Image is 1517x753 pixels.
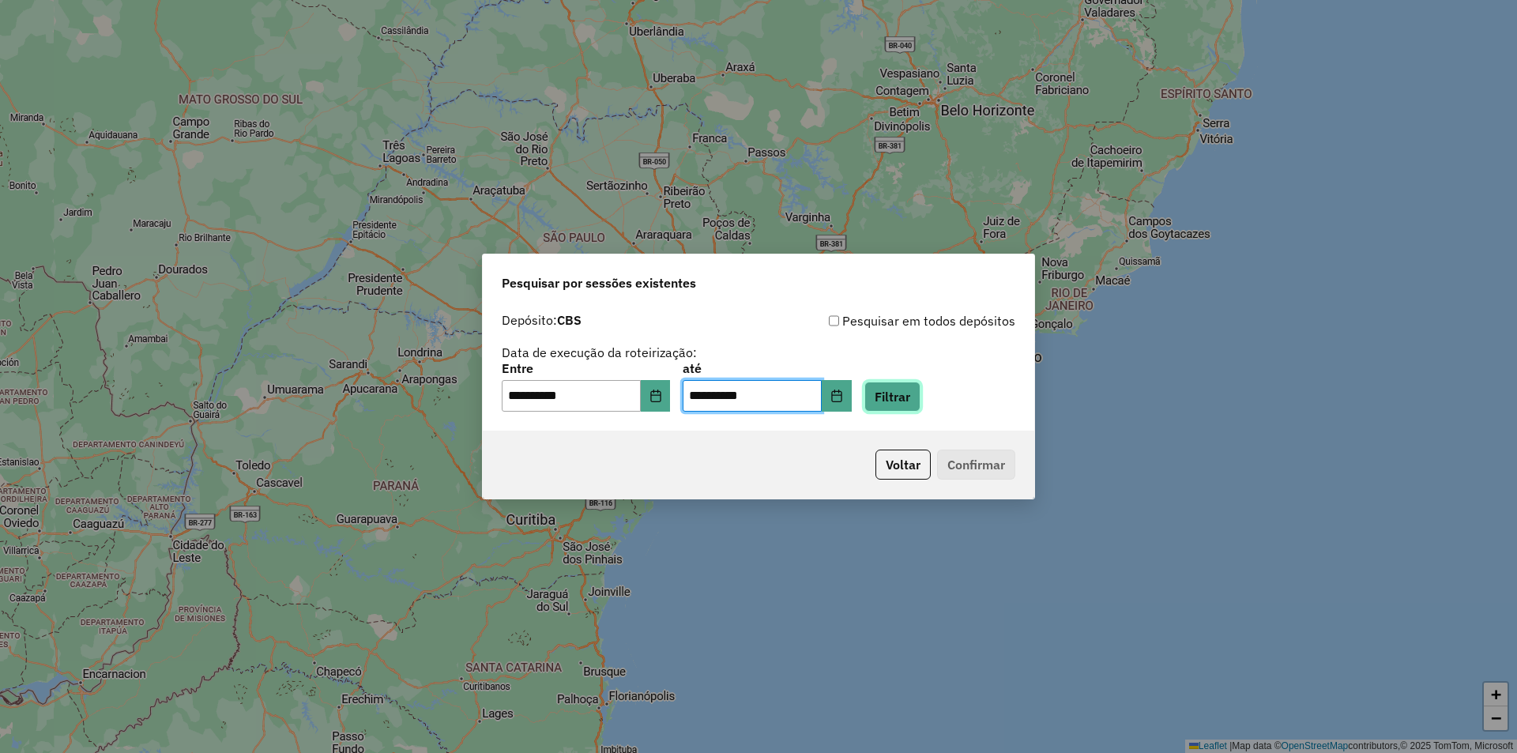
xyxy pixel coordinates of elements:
label: até [683,359,851,378]
button: Choose Date [641,380,671,412]
button: Voltar [875,450,931,480]
label: Data de execução da roteirização: [502,343,697,362]
button: Choose Date [822,380,852,412]
div: Pesquisar em todos depósitos [758,311,1015,330]
span: Pesquisar por sessões existentes [502,273,696,292]
label: Entre [502,359,670,378]
label: Depósito: [502,311,582,329]
button: Filtrar [864,382,920,412]
strong: CBS [557,312,582,328]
